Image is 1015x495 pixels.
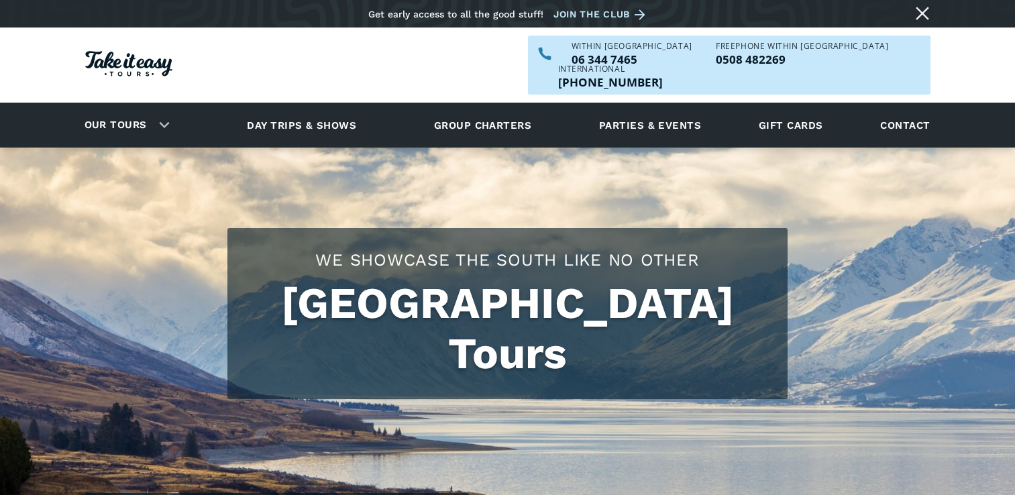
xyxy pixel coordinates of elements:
div: Get early access to all the good stuff! [368,9,543,19]
div: Our tours [68,107,180,144]
a: Close message [912,3,933,24]
a: Call us freephone within NZ on 0508482269 [716,54,888,65]
img: Take it easy Tours logo [85,51,172,76]
a: Call us outside of NZ on +6463447465 [558,76,663,88]
div: International [558,65,663,73]
p: 0508 482269 [716,54,888,65]
p: [PHONE_NUMBER] [558,76,663,88]
div: Freephone WITHIN [GEOGRAPHIC_DATA] [716,42,888,50]
a: Day trips & shows [230,107,373,144]
a: Parties & events [592,107,708,144]
a: Contact [873,107,937,144]
a: Join the club [553,6,650,23]
a: Call us within NZ on 063447465 [572,54,692,65]
div: WITHIN [GEOGRAPHIC_DATA] [572,42,692,50]
h2: We showcase the south like no other [241,248,774,272]
h1: [GEOGRAPHIC_DATA] Tours [241,278,774,379]
p: 06 344 7465 [572,54,692,65]
a: Homepage [85,44,172,87]
a: Our tours [74,109,157,141]
a: Gift cards [752,107,830,144]
a: Group charters [417,107,548,144]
